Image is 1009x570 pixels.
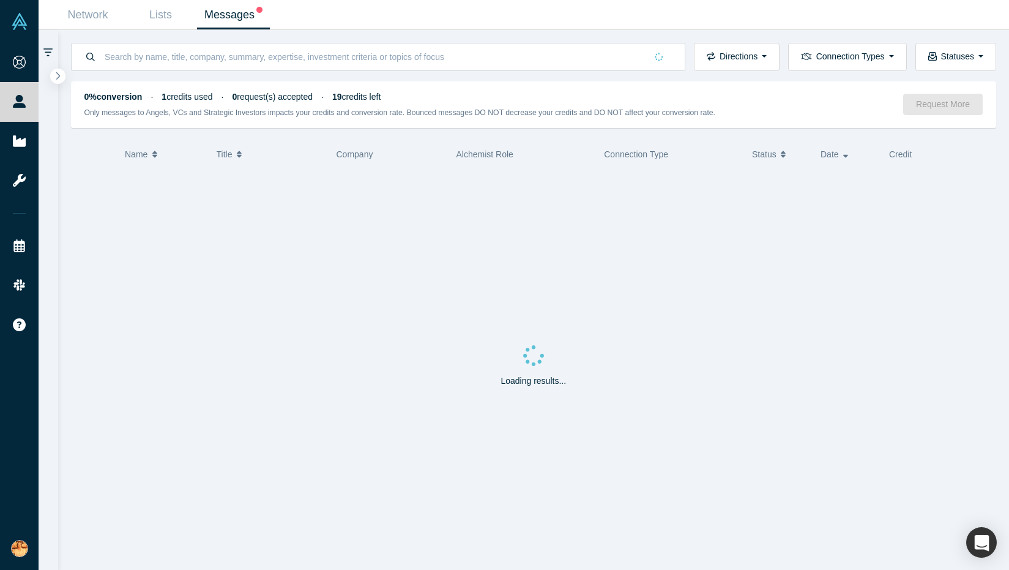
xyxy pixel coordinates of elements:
input: Search by name, title, company, summary, expertise, investment criteria or topics of focus [103,42,646,71]
button: Status [752,141,808,167]
span: · [222,92,224,102]
span: · [321,92,324,102]
a: Network [51,1,124,29]
span: request(s) accepted [233,92,313,102]
button: Statuses [915,43,996,71]
span: Connection Type [604,149,668,159]
strong: 0 [233,92,237,102]
button: Title [217,141,324,167]
span: Status [752,141,776,167]
p: Loading results... [501,375,566,388]
strong: 1 [162,92,166,102]
a: Messages [197,1,270,29]
span: Company [337,149,373,159]
span: Name [125,141,147,167]
span: Credit [889,149,912,159]
span: credits used [162,92,212,102]
span: · [151,92,153,102]
button: Directions [694,43,780,71]
small: Only messages to Angels, VCs and Strategic Investors impacts your credits and conversion rate. Bo... [84,108,716,117]
button: Connection Types [788,43,906,71]
span: Alchemist Role [456,149,513,159]
span: credits left [332,92,381,102]
span: Date [821,141,839,167]
strong: 19 [332,92,342,102]
strong: 0% conversion [84,92,143,102]
img: Sumina Koiso's Account [11,540,28,557]
button: Date [821,141,876,167]
button: Name [125,141,204,167]
img: Alchemist Vault Logo [11,13,28,30]
span: Title [217,141,233,167]
a: Lists [124,1,197,29]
